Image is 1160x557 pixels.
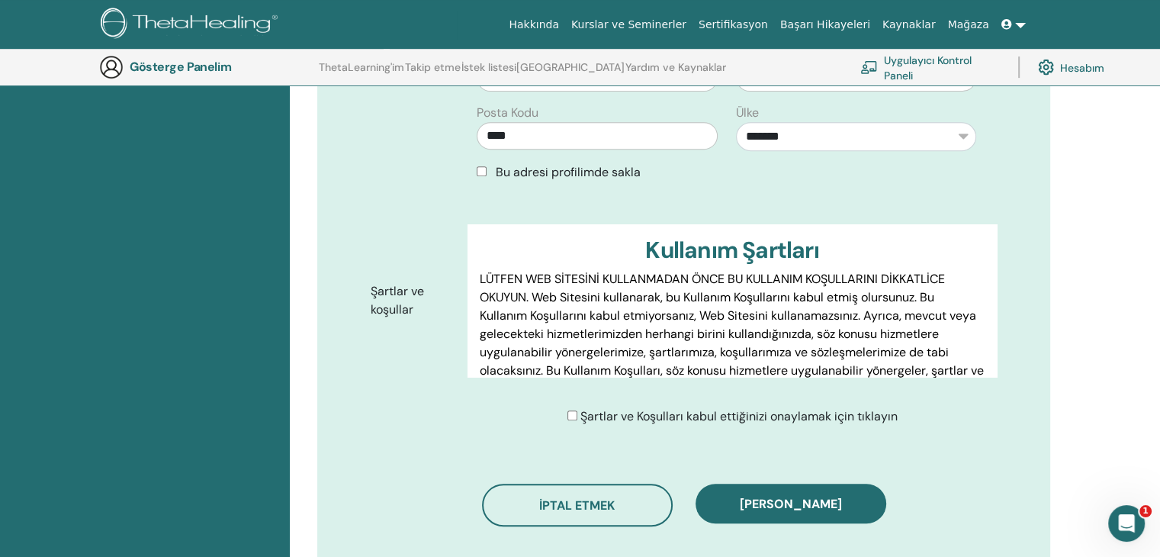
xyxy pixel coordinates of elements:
font: Uygulayıcı Kontrol Paneli [884,53,972,82]
font: Şartlar ve koşullar [371,283,424,317]
font: Sertifikasyon [699,18,768,31]
a: İstek listesi [461,61,516,85]
font: LÜTFEN WEB SİTESİNİ KULLANMADAN ÖNCE BU KULLANIM KOŞULLARINI DİKKATLİCE OKUYUN. Web Sitesini kull... [480,271,984,397]
font: Ülke [736,105,759,121]
a: Başarı Hikayeleri [774,11,876,39]
img: generic-user-icon.jpg [99,55,124,79]
button: [PERSON_NAME] [696,484,886,523]
font: ThetaLearning'im [319,60,404,74]
font: Takip etme [405,60,461,74]
font: Hesabım [1060,61,1104,75]
img: chalkboard-teacher.svg [860,60,878,73]
a: Takip etme [405,61,461,85]
font: Kaynaklar [882,18,936,31]
img: cog.svg [1038,56,1054,79]
a: Hesabım [1038,50,1104,84]
font: [GEOGRAPHIC_DATA] [516,60,625,74]
font: Yardım ve Kaynaklar [625,60,726,74]
img: logo.png [101,8,283,42]
font: 1 [1142,506,1149,516]
font: Şartlar ve Koşulları kabul ettiğinizi onaylamak için tıklayın [580,408,898,424]
font: Hakkında [509,18,559,31]
font: Bu adresi profilimde sakla [496,164,641,180]
a: [GEOGRAPHIC_DATA] [516,61,625,85]
a: Hakkında [503,11,565,39]
font: Başarı Hikayeleri [780,18,870,31]
font: Gösterge Panelim [130,59,231,75]
font: Mağaza [947,18,988,31]
font: İptal etmek [539,497,615,514]
button: İptal etmek [482,484,673,526]
font: İstek listesi [461,60,516,74]
a: Yardım ve Kaynaklar [625,61,726,85]
font: [PERSON_NAME] [740,496,842,512]
a: Kaynaklar [876,11,942,39]
a: Sertifikasyon [692,11,774,39]
font: Kullanım Şartları [645,235,818,265]
font: Kurslar ve Seminerler [571,18,686,31]
a: Uygulayıcı Kontrol Paneli [860,50,1000,84]
iframe: Intercom canlı sohbet [1108,505,1145,542]
a: Kurslar ve Seminerler [565,11,692,39]
font: Posta Kodu [477,105,538,121]
a: Mağaza [941,11,995,39]
a: ThetaLearning'im [319,61,404,85]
